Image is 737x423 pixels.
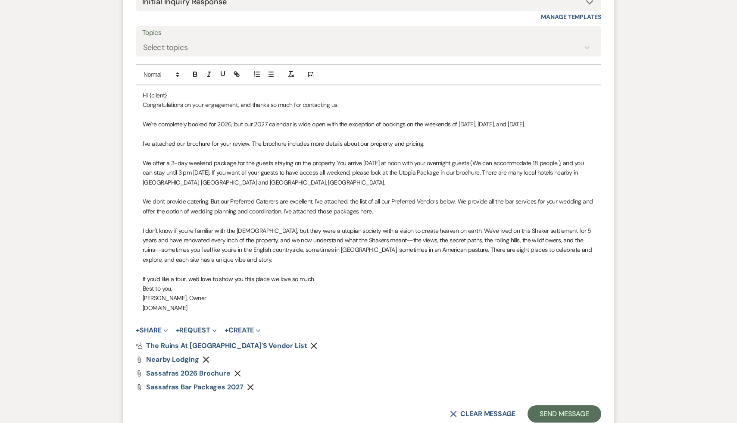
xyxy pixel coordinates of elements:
[143,303,594,313] p: [DOMAIN_NAME]
[225,327,228,334] span: +
[146,369,231,378] span: Sassafras 2026 Brochure
[146,370,231,377] a: Sassafras 2026 Brochure
[136,327,140,334] span: +
[143,100,594,110] p: Congratulations on your engagement, and thanks so much for contacting us.
[176,327,180,334] span: +
[142,27,595,39] label: Topics
[143,139,594,148] p: I've attached our brochure for your review. The brochure includes more details about our property...
[143,159,585,186] span: We offer a 3-day weekend package for the guests staying on the property. You arrive [DATE] at noo...
[146,355,199,364] span: Nearby Lodging
[143,274,594,284] p: If you'd like a tour, we'd love to show you this place we love so much.
[541,13,601,21] a: Manage Templates
[146,384,244,391] a: Sassafras Bar Packages 2027
[143,293,594,303] p: [PERSON_NAME], Owner
[136,327,168,334] button: Share
[143,197,594,216] p: We don't provide catering. But our Preferred Caterers are excellent. I've attached. the list of a...
[136,342,307,349] a: The Ruins at [GEOGRAPHIC_DATA]'s Vendor List
[146,341,307,350] span: The Ruins at [GEOGRAPHIC_DATA]'s Vendor List
[143,91,594,100] p: Hi {client}
[146,382,244,392] span: Sassafras Bar Packages 2027
[176,327,217,334] button: Request
[143,284,594,293] p: Best to you,
[143,42,188,53] div: Select topics
[143,227,593,263] span: I don't know if you're familiar with the [DEMOGRAPHIC_DATA], but they were a utopian society with...
[146,356,199,363] a: Nearby Lodging
[528,405,601,423] button: Send Message
[143,119,594,129] p: We're completely booked for 2026, but our 2027 calendar is wide open with the exception of bookin...
[225,327,260,334] button: Create
[450,410,515,417] button: Clear message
